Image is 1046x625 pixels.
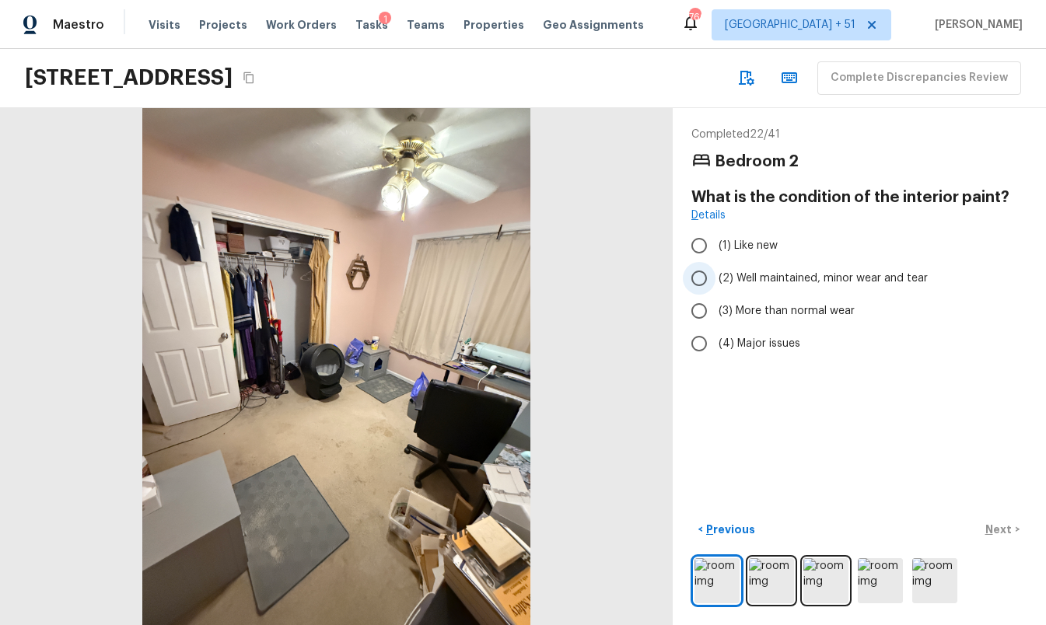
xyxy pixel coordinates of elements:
[464,17,524,33] span: Properties
[379,12,391,27] div: 1
[691,517,761,543] button: <Previous
[719,271,928,286] span: (2) Well maintained, minor wear and tear
[719,336,800,351] span: (4) Major issues
[689,9,700,25] div: 766
[725,17,855,33] span: [GEOGRAPHIC_DATA] + 51
[703,522,755,537] p: Previous
[691,187,1027,208] h4: What is the condition of the interior paint?
[407,17,445,33] span: Teams
[858,558,903,603] img: room img
[266,17,337,33] span: Work Orders
[691,208,726,223] a: Details
[803,558,848,603] img: room img
[25,64,233,92] h2: [STREET_ADDRESS]
[719,303,855,319] span: (3) More than normal wear
[149,17,180,33] span: Visits
[929,17,1023,33] span: [PERSON_NAME]
[691,127,1027,142] p: Completed 22 / 41
[543,17,644,33] span: Geo Assignments
[694,558,740,603] img: room img
[53,17,104,33] span: Maestro
[239,68,259,88] button: Copy Address
[355,19,388,30] span: Tasks
[719,238,778,253] span: (1) Like new
[749,558,794,603] img: room img
[199,17,247,33] span: Projects
[715,152,799,172] h4: Bedroom 2
[912,558,957,603] img: room img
